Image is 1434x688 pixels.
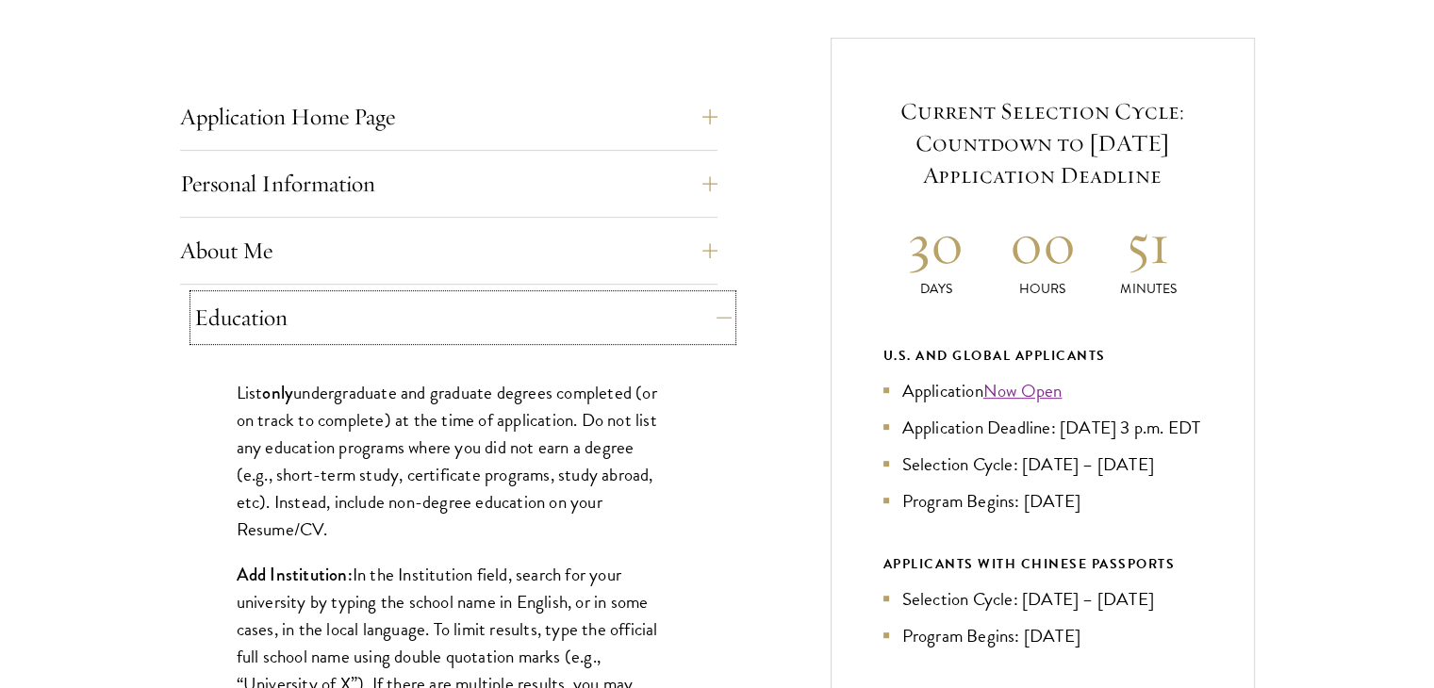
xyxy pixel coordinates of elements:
strong: Add Institution: [237,562,353,587]
p: Minutes [1096,279,1202,299]
li: Application Deadline: [DATE] 3 p.m. EDT [883,414,1202,441]
p: Hours [989,279,1096,299]
a: Now Open [983,377,1063,404]
button: Application Home Page [180,94,717,139]
li: Application [883,377,1202,404]
p: Days [883,279,990,299]
li: Selection Cycle: [DATE] – [DATE] [883,585,1202,613]
h2: 51 [1096,208,1202,279]
li: Program Begins: [DATE] [883,487,1202,515]
h2: 30 [883,208,990,279]
li: Selection Cycle: [DATE] – [DATE] [883,450,1202,478]
h2: 00 [989,208,1096,279]
button: Education [194,295,732,340]
li: Program Begins: [DATE] [883,622,1202,649]
button: Personal Information [180,161,717,206]
strong: only [262,380,293,405]
p: List undergraduate and graduate degrees completed (or on track to complete) at the time of applic... [237,379,661,543]
h5: Current Selection Cycle: Countdown to [DATE] Application Deadline [883,95,1202,191]
button: About Me [180,228,717,273]
div: U.S. and Global Applicants [883,344,1202,368]
div: APPLICANTS WITH CHINESE PASSPORTS [883,552,1202,576]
